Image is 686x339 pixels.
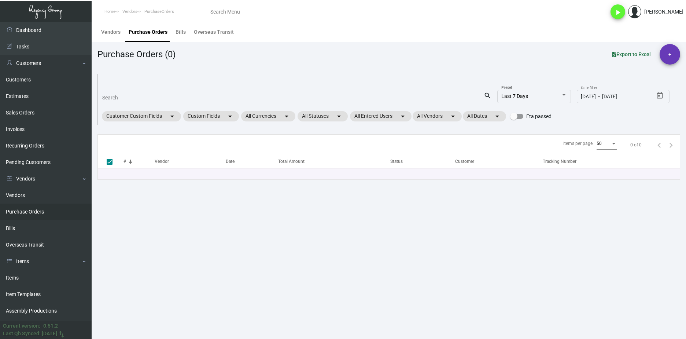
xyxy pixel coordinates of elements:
mat-chip: Custom Fields [183,111,239,121]
div: Date [226,158,235,165]
div: Purchase Orders [129,28,167,36]
button: play_arrow [611,4,625,19]
input: End date [602,94,637,100]
mat-select: Items per page: [597,141,617,146]
mat-icon: search [484,91,491,100]
div: Status [390,158,403,165]
button: Previous page [653,139,665,151]
div: # [123,158,155,165]
button: + [660,44,680,65]
div: Tracking Number [543,158,576,165]
mat-icon: arrow_drop_down [398,112,407,121]
div: Tracking Number [543,158,680,165]
mat-icon: arrow_drop_down [493,112,502,121]
mat-icon: arrow_drop_down [335,112,343,121]
span: + [668,44,671,65]
span: Vendors [122,9,137,14]
i: play_arrow [613,8,622,17]
div: Last Qb Synced: [DATE] [3,330,57,338]
mat-chip: All Vendors [413,111,462,121]
img: admin@bootstrapmaster.com [628,5,641,18]
mat-chip: All Currencies [241,111,295,121]
mat-icon: arrow_drop_down [282,112,291,121]
div: Date [226,158,278,165]
div: Vendor [155,158,169,165]
div: 0 of 0 [630,142,642,148]
div: Current version: [3,322,40,330]
button: Next page [665,139,677,151]
mat-icon: arrow_drop_down [449,112,457,121]
div: Total Amount [278,158,305,165]
mat-chip: All Dates [463,111,506,121]
button: Export to Excel [606,48,657,61]
div: Overseas Transit [194,28,234,36]
div: Vendors [101,28,121,36]
span: PurchaseOrders [144,9,174,14]
mat-chip: All Entered Users [350,111,412,121]
span: Eta passed [526,112,552,121]
span: Last 7 Days [501,93,528,99]
input: Start date [581,94,596,100]
div: Purchase Orders (0) [97,48,176,61]
div: Customer [455,158,542,165]
span: 50 [597,141,602,146]
div: Status [390,158,455,165]
mat-chip: Customer Custom Fields [102,111,181,121]
mat-icon: arrow_drop_down [168,112,177,121]
div: # [123,158,126,165]
div: [PERSON_NAME] [644,8,683,16]
mat-chip: All Statuses [298,111,348,121]
div: 0.51.2 [43,322,58,330]
span: Export to Excel [612,51,651,57]
button: Open calendar [654,90,666,102]
mat-icon: arrow_drop_down [226,112,235,121]
div: Customer [455,158,474,165]
div: Items per page: [563,140,594,147]
div: Total Amount [278,158,390,165]
span: – [597,94,601,100]
div: Bills [176,28,186,36]
div: Vendor [155,158,226,165]
span: Home [104,9,115,14]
